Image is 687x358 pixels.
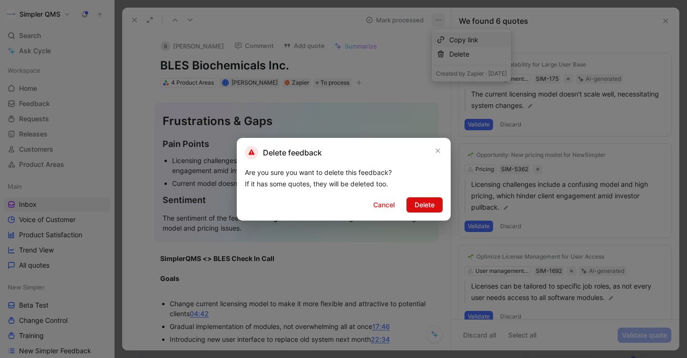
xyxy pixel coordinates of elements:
[245,146,322,159] h2: Delete feedback
[406,197,443,213] button: Delete
[245,167,443,190] div: Are you sure you want to delete this feedback? If it has some quotes, they will be deleted too.
[415,199,435,211] span: Delete
[365,197,403,213] button: Cancel
[373,199,395,211] span: Cancel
